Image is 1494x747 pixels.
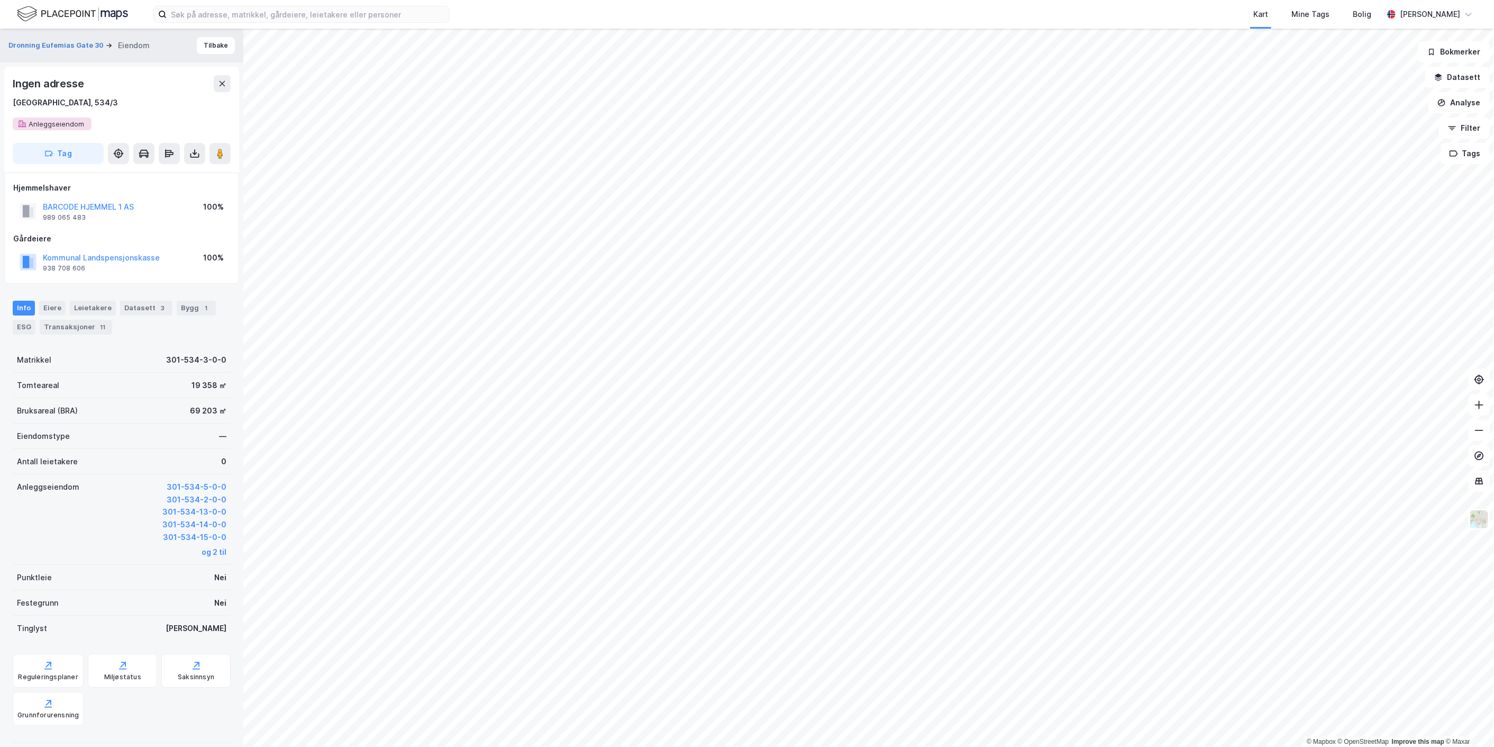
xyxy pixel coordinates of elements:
[13,75,86,92] div: Ingen adresse
[197,37,235,54] button: Tilbake
[1469,509,1489,529] img: Z
[17,711,79,719] div: Grunnforurensning
[17,404,78,417] div: Bruksareal (BRA)
[13,96,118,109] div: [GEOGRAPHIC_DATA], 534/3
[1400,8,1460,21] div: [PERSON_NAME]
[17,354,51,366] div: Matrikkel
[17,571,52,584] div: Punktleie
[162,506,226,518] button: 301-534-13-0-0
[219,430,226,443] div: —
[13,232,230,245] div: Gårdeiere
[167,493,226,506] button: 301-534-2-0-0
[167,481,226,493] button: 301-534-5-0-0
[1439,118,1490,139] button: Filter
[201,303,212,313] div: 1
[8,40,106,51] button: Dronning Eufemias Gate 30
[120,301,172,316] div: Datasett
[1441,696,1494,747] iframe: Chat Widget
[177,301,216,316] div: Bygg
[43,264,85,273] div: 938 708 606
[13,182,230,194] div: Hjemmelshaver
[19,673,78,681] div: Reguleringsplaner
[13,320,35,335] div: ESG
[202,546,226,559] button: og 2 til
[214,571,226,584] div: Nei
[13,301,35,316] div: Info
[1353,8,1371,21] div: Bolig
[158,303,168,313] div: 3
[1291,8,1329,21] div: Mine Tags
[1253,8,1268,21] div: Kart
[203,201,224,213] div: 100%
[167,6,449,22] input: Søk på adresse, matrikkel, gårdeiere, leietakere eller personer
[17,481,79,493] div: Anleggseiendom
[221,455,226,468] div: 0
[214,597,226,609] div: Nei
[1418,41,1490,62] button: Bokmerker
[166,354,226,366] div: 301-534-3-0-0
[17,622,47,635] div: Tinglyst
[1425,67,1490,88] button: Datasett
[17,455,78,468] div: Antall leietakere
[1428,92,1490,113] button: Analyse
[1338,738,1389,745] a: OpenStreetMap
[203,251,224,264] div: 100%
[1392,738,1444,745] a: Improve this map
[1307,738,1336,745] a: Mapbox
[178,673,214,681] div: Saksinnsyn
[39,301,66,316] div: Eiere
[163,531,226,544] button: 301-534-15-0-0
[17,597,58,609] div: Festegrunn
[17,5,128,23] img: logo.f888ab2527a4732fd821a326f86c7f29.svg
[192,379,226,392] div: 19 358 ㎡
[43,213,86,222] div: 989 065 483
[13,143,104,164] button: Tag
[190,404,226,417] div: 69 203 ㎡
[1441,143,1490,164] button: Tags
[104,673,141,681] div: Miljøstatus
[97,322,108,332] div: 11
[70,301,116,316] div: Leietakere
[17,379,59,392] div: Tomteareal
[17,430,70,443] div: Eiendomstype
[162,518,226,531] button: 301-534-14-0-0
[166,622,226,635] div: [PERSON_NAME]
[40,320,112,335] div: Transaksjoner
[118,39,150,52] div: Eiendom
